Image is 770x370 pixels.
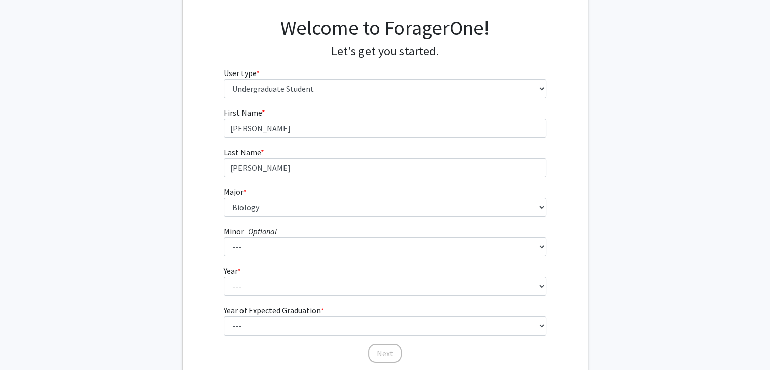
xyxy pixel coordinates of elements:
span: First Name [224,107,262,118]
label: Minor [224,225,277,237]
button: Next [368,344,402,363]
label: Major [224,186,247,198]
label: Year [224,265,241,277]
h1: Welcome to ForagerOne! [224,16,546,40]
iframe: Chat [8,324,43,362]
label: Year of Expected Graduation [224,304,324,316]
i: - Optional [244,226,277,236]
label: User type [224,67,260,79]
span: Last Name [224,147,261,157]
h4: Let's get you started. [224,44,546,59]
